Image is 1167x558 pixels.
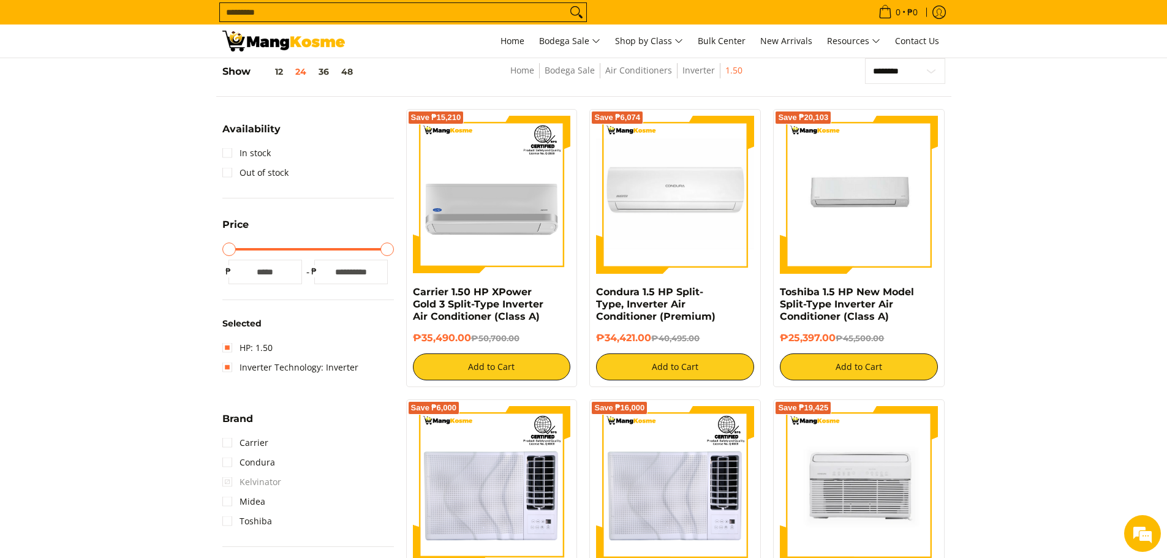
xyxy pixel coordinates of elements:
div: Chat with us now [64,69,206,85]
a: Bodega Sale [545,64,595,76]
a: Condura 1.5 HP Split-Type, Inverter Air Conditioner (Premium) [596,286,716,322]
span: New Arrivals [760,35,812,47]
a: Out of stock [222,163,289,183]
span: Save ₱16,000 [594,404,644,412]
a: Contact Us [889,25,945,58]
h6: Selected [222,319,394,330]
a: Toshiba 1.5 HP New Model Split-Type Inverter Air Conditioner (Class A) [780,286,914,322]
span: Resources [827,34,880,49]
span: Save ₱20,103 [778,114,828,121]
span: Availability [222,124,281,134]
a: Bulk Center [692,25,752,58]
span: Contact Us [895,35,939,47]
a: Shop by Class [609,25,689,58]
a: Resources [821,25,886,58]
span: Save ₱6,074 [594,114,640,121]
a: Carrier [222,433,268,453]
a: New Arrivals [754,25,818,58]
nav: Breadcrumbs [431,63,823,91]
span: Bulk Center [698,35,746,47]
del: ₱40,495.00 [651,333,700,343]
a: Toshiba [222,511,272,531]
button: 12 [251,67,289,77]
span: 1.50 [725,63,742,78]
h6: ₱34,421.00 [596,332,754,344]
h5: Show [222,66,359,78]
summary: Open [222,414,253,433]
textarea: Type your message and hit 'Enter' [6,334,233,377]
img: Carrier 1.50 HP XPower Gold 3 Split-Type Inverter Air Conditioner (Class A) [413,116,571,274]
span: Save ₱15,210 [411,114,461,121]
a: Home [510,64,534,76]
summary: Open [222,124,281,143]
button: Search [567,3,586,21]
span: Brand [222,414,253,424]
span: Price [222,220,249,230]
button: Add to Cart [596,353,754,380]
img: condura-split-type-inverter-air-conditioner-class-b-full-view-mang-kosme [596,116,754,274]
span: • [875,6,921,19]
button: Add to Cart [413,353,571,380]
img: Bodega Sale Aircon l Mang Kosme: Home Appliances Warehouse Sale [222,31,345,51]
span: ₱ [222,265,235,277]
div: Minimize live chat window [201,6,230,36]
a: Bodega Sale [533,25,606,58]
del: ₱45,500.00 [836,333,884,343]
a: Carrier 1.50 HP XPower Gold 3 Split-Type Inverter Air Conditioner (Class A) [413,286,543,322]
a: Inverter Technology: Inverter [222,358,358,377]
button: 24 [289,67,312,77]
h6: ₱25,397.00 [780,332,938,344]
a: Midea [222,492,265,511]
span: Home [500,35,524,47]
span: We're online! [71,154,169,278]
span: Save ₱19,425 [778,404,828,412]
img: Toshiba 1.5 HP New Model Split-Type Inverter Air Conditioner (Class A) [780,116,938,274]
button: 36 [312,67,335,77]
a: HP: 1.50 [222,338,273,358]
summary: Open [222,220,249,239]
button: 48 [335,67,359,77]
button: Add to Cart [780,353,938,380]
span: 0 [894,8,902,17]
del: ₱50,700.00 [471,333,519,343]
span: Bodega Sale [539,34,600,49]
span: Save ₱6,000 [411,404,457,412]
a: Home [494,25,531,58]
span: ₱0 [905,8,920,17]
a: Condura [222,453,275,472]
span: Kelvinator [222,472,281,492]
span: ₱ [308,265,320,277]
nav: Main Menu [357,25,945,58]
span: Shop by Class [615,34,683,49]
a: Air Conditioners [605,64,672,76]
a: Inverter [682,64,715,76]
h6: ₱35,490.00 [413,332,571,344]
a: In stock [222,143,271,163]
